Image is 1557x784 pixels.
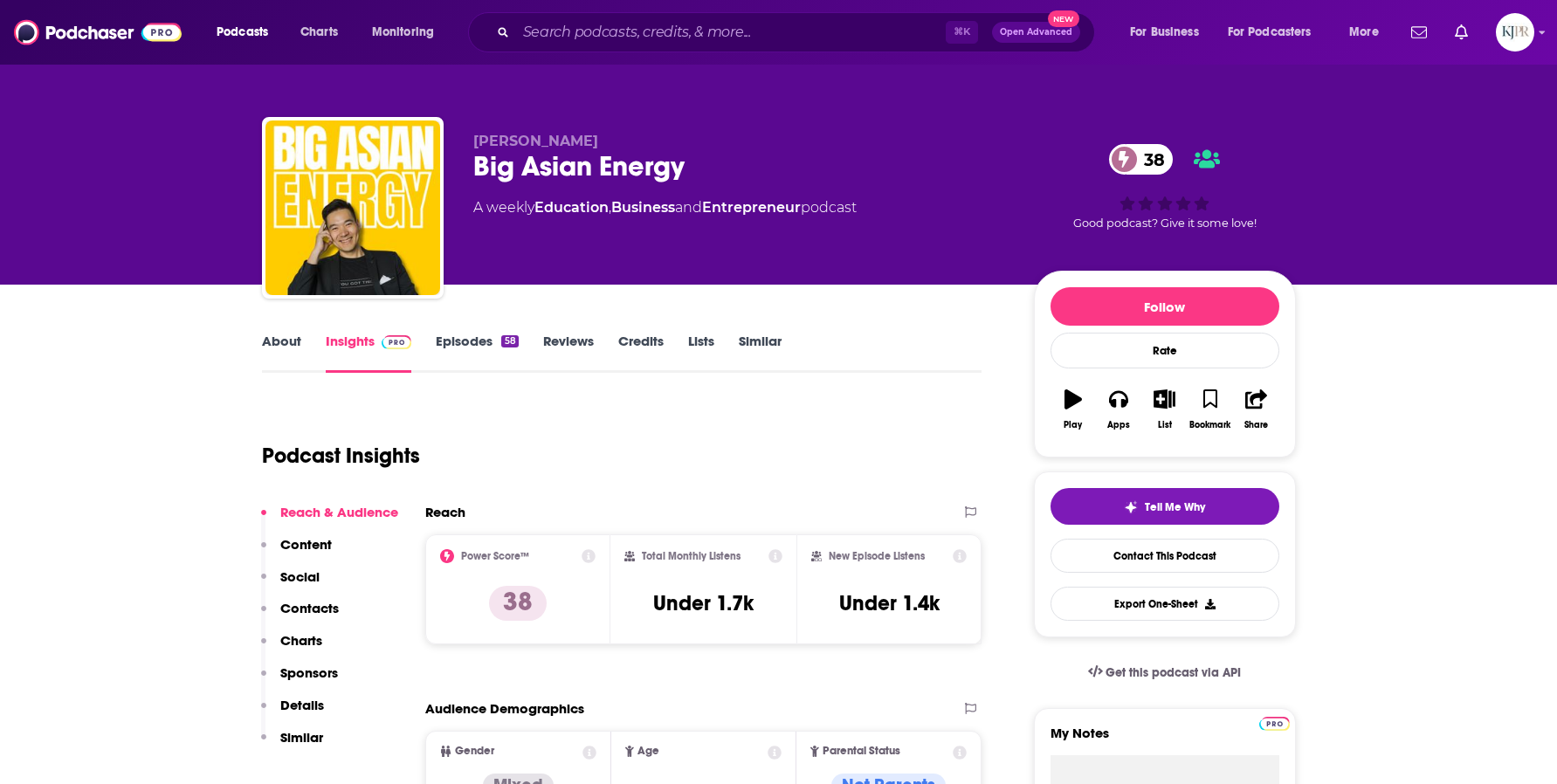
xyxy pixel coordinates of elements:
span: Logged in as KJPRpodcast [1496,13,1534,52]
img: User Profile [1496,13,1534,52]
span: Monitoring [372,20,434,45]
button: open menu [1118,18,1221,46]
div: Share [1244,420,1268,430]
h2: Total Monthly Listens [642,550,741,562]
button: Reach & Audience [261,504,398,536]
span: For Podcasters [1228,20,1312,45]
a: Entrepreneur [702,199,801,216]
img: Podchaser Pro [1259,717,1290,731]
div: 58 [501,335,518,347]
button: Open AdvancedNew [992,22,1080,43]
h3: Under 1.4k [839,590,940,616]
button: Content [261,536,332,568]
a: Get this podcast via API [1074,651,1256,694]
button: Play [1051,378,1096,441]
a: Similar [739,333,782,373]
a: About [262,333,301,373]
div: Play [1064,420,1082,430]
h2: New Episode Listens [829,550,925,562]
a: Contact This Podcast [1051,539,1279,573]
button: Sponsors [261,664,338,697]
span: , [609,199,611,216]
div: Bookmark [1189,420,1230,430]
a: Lists [688,333,714,373]
p: Similar [280,729,323,746]
span: Podcasts [217,20,268,45]
button: Apps [1096,378,1141,441]
button: Social [261,568,320,601]
a: Show notifications dropdown [1404,17,1434,47]
span: Get this podcast via API [1106,665,1241,680]
span: and [675,199,702,216]
span: Gender [455,746,494,757]
h2: Power Score™ [461,550,529,562]
button: Charts [261,632,322,664]
span: For Business [1130,20,1199,45]
button: Details [261,697,324,729]
div: A weekly podcast [473,197,857,218]
span: Tell Me Why [1145,500,1205,514]
button: open menu [360,18,457,46]
input: Search podcasts, credits, & more... [516,18,946,46]
a: Reviews [543,333,594,373]
p: Reach & Audience [280,504,398,520]
p: Details [280,697,324,713]
span: ⌘ K [946,21,978,44]
a: Education [534,199,609,216]
p: Contacts [280,600,339,616]
p: Content [280,536,332,553]
p: Charts [280,632,322,649]
button: Bookmark [1188,378,1233,441]
button: Contacts [261,600,339,632]
img: Big Asian Energy [265,120,440,295]
a: InsightsPodchaser Pro [326,333,412,373]
button: open menu [1337,18,1401,46]
button: tell me why sparkleTell Me Why [1051,488,1279,525]
h2: Audience Demographics [425,700,584,717]
label: My Notes [1051,725,1279,755]
button: List [1141,378,1187,441]
button: open menu [1216,18,1337,46]
span: New [1048,10,1079,27]
div: Search podcasts, credits, & more... [485,12,1112,52]
a: Show notifications dropdown [1448,17,1475,47]
div: Apps [1107,420,1130,430]
p: Sponsors [280,664,338,681]
button: Export One-Sheet [1051,587,1279,621]
img: tell me why sparkle [1124,500,1138,514]
a: 38 [1109,144,1174,175]
p: Social [280,568,320,585]
h1: Podcast Insights [262,443,420,469]
img: Podchaser Pro [382,335,412,349]
span: Open Advanced [1000,28,1072,37]
p: 38 [489,586,547,621]
div: Rate [1051,333,1279,368]
h2: Reach [425,504,465,520]
span: [PERSON_NAME] [473,133,598,149]
div: 38Good podcast? Give it some love! [1034,133,1296,241]
button: open menu [204,18,291,46]
button: Similar [261,729,323,761]
a: Business [611,199,675,216]
button: Share [1233,378,1278,441]
span: Parental Status [823,746,900,757]
button: Show profile menu [1496,13,1534,52]
span: 38 [1126,144,1174,175]
a: Pro website [1259,714,1290,731]
button: Follow [1051,287,1279,326]
a: Credits [618,333,664,373]
div: List [1158,420,1172,430]
span: Charts [300,20,338,45]
h3: Under 1.7k [653,590,754,616]
span: Age [637,746,659,757]
img: Podchaser - Follow, Share and Rate Podcasts [14,16,182,49]
a: Episodes58 [436,333,518,373]
span: Good podcast? Give it some love! [1073,217,1257,230]
span: More [1349,20,1379,45]
a: Charts [289,18,348,46]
